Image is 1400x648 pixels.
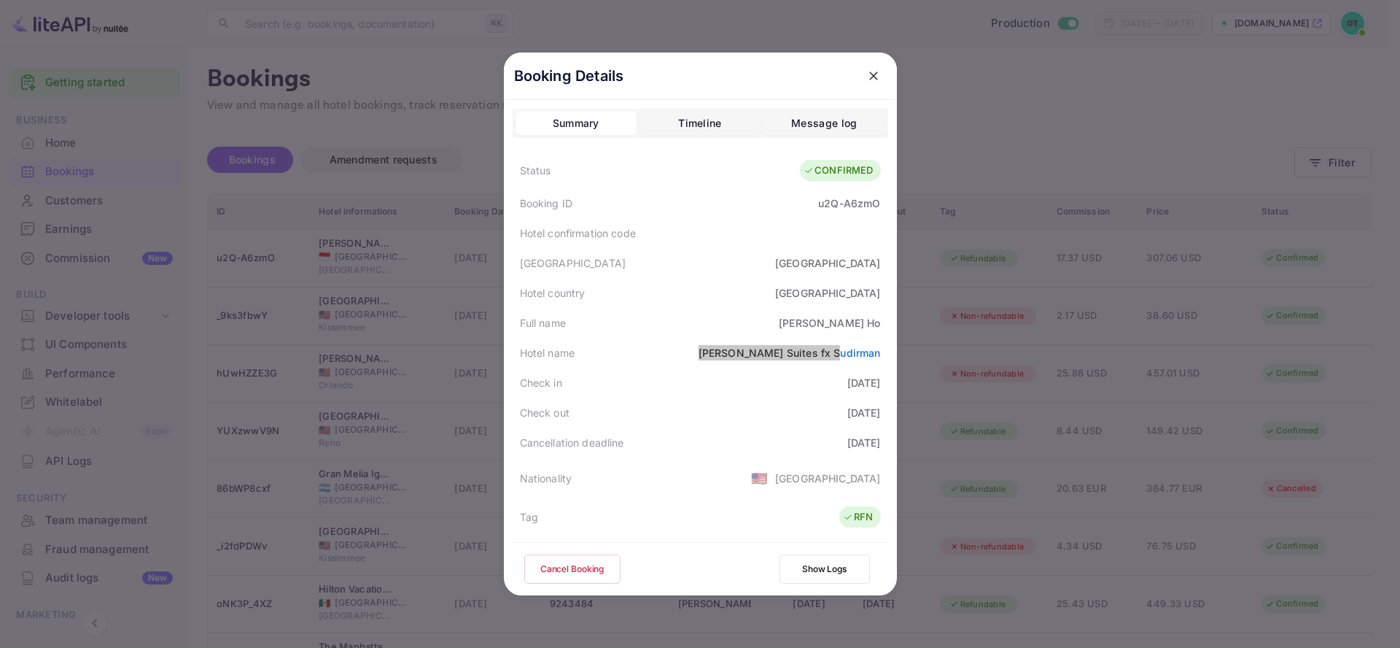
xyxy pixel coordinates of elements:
div: Hotel name [520,345,575,360]
div: Check in [520,375,562,390]
div: [PERSON_NAME] Ho [779,315,880,331]
div: Full name [520,315,566,331]
div: Summary [553,115,599,132]
div: u2Q-A6zmO [818,196,880,211]
div: [DATE] [847,375,881,390]
button: Message log [763,112,884,135]
div: [DATE] [847,435,881,450]
div: Hotel country [520,285,586,301]
div: RFN [843,510,873,525]
div: [GEOGRAPHIC_DATA] [775,285,881,301]
div: Check out [520,405,569,420]
div: [GEOGRAPHIC_DATA] [520,255,626,271]
button: Cancel Booking [524,555,621,584]
div: Cancellation deadline [520,435,624,450]
button: Timeline [639,112,761,135]
div: Tag [520,509,538,525]
p: Booking Details [514,65,624,87]
div: [GEOGRAPHIC_DATA] [775,471,881,486]
div: Status [520,163,551,178]
div: CONFIRMED [804,163,873,178]
button: close [860,63,887,89]
div: Booking ID [520,196,573,211]
span: United States [751,465,768,491]
div: [DATE] [847,405,881,420]
div: Hotel confirmation code [520,225,636,241]
div: Timeline [678,115,721,132]
div: [GEOGRAPHIC_DATA] [775,255,881,271]
button: Summary [516,112,637,135]
div: Nationality [520,471,572,486]
a: [PERSON_NAME] Suites fx Sudirman [699,347,881,359]
div: Message log [791,115,857,132]
button: Show Logs [779,555,870,584]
